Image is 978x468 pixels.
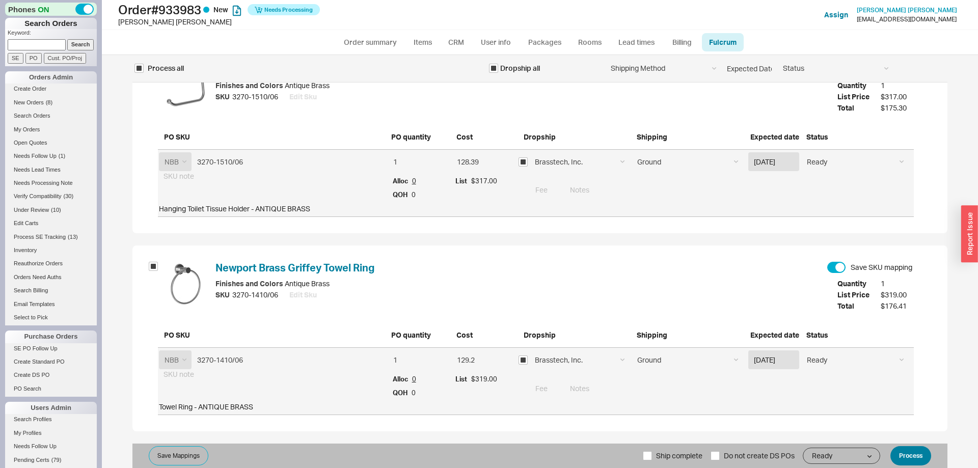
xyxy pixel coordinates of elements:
[800,128,914,142] div: Status
[5,258,97,269] a: Reauthorize Orders
[5,97,97,108] a: New Orders(8)
[899,450,922,462] span: Process
[14,207,49,213] span: Under Review
[5,414,97,425] a: Search Profiles
[5,84,97,94] a: Create Order
[857,6,957,14] span: [PERSON_NAME] [PERSON_NAME]
[5,299,97,310] a: Email Templates
[450,326,518,340] div: Cost
[393,190,410,199] b: QOH
[656,444,702,468] span: Ship complete
[118,17,492,27] div: [PERSON_NAME] [PERSON_NAME]
[51,457,62,463] span: ( 79 )
[192,351,384,369] input: Enter 2 letters
[215,91,230,102] span: SKU
[518,326,631,340] div: Dropship
[14,443,57,449] span: Needs Follow Up
[14,234,66,240] span: Process SE Tracking
[393,375,411,383] span: Alloc
[837,300,878,312] span: Total
[455,177,470,185] b: List
[837,289,878,300] span: List Price
[5,331,97,343] div: Purchase Orders
[881,80,914,91] span: 1
[881,300,914,312] span: $176.41
[5,191,97,202] a: Verify Compatibility(30)
[14,99,44,105] span: New Orders
[5,218,97,229] a: Edit Carts
[664,33,700,51] a: Billing
[14,193,62,199] span: Verify Compatibility
[570,33,609,51] a: Rooms
[851,262,912,272] div: Save SKU mapping
[5,205,97,215] a: Under Review(10)
[67,39,94,50] input: Search
[711,451,720,460] input: Do not create DS POs
[611,33,662,51] a: Lead times
[724,444,795,468] span: Do not create DS POs
[5,245,97,256] a: Inventory
[521,33,568,51] a: Packages
[215,81,283,90] span: Finishes and Colors
[530,180,562,199] input: Fee
[473,33,519,51] a: User info
[5,18,97,29] h1: Search Orders
[215,261,374,274] a: Newport Brass Griffey Towel Ring
[165,264,206,305] img: product
[5,402,97,414] div: Users Admin
[192,153,384,171] input: Enter 2 letters
[14,153,57,159] span: Needs Follow Up
[385,326,450,340] div: PO quantity
[631,128,744,142] div: Shipping
[827,262,846,273] button: Save SKU mapping
[5,356,97,367] a: Create Standard PO
[837,278,878,289] span: Quantity
[5,343,97,354] a: SE PO Follow Up
[890,446,931,465] button: Process
[248,4,320,15] button: Needs Processing
[450,370,517,388] div: $319.00
[5,428,97,438] a: My Profiles
[25,53,42,64] input: PO
[148,63,184,73] span: Process all
[289,289,317,300] button: Edit Sku
[134,64,144,73] input: Process all
[5,124,97,135] a: My Orders
[5,285,97,296] a: Search Billing
[744,326,800,340] div: Expected date
[14,457,49,463] span: Pending Certs
[564,180,914,199] input: Notes
[5,3,97,16] div: Phones
[837,102,878,114] span: Total
[64,193,74,199] span: ( 30 )
[68,234,78,240] span: ( 13 )
[5,370,97,380] a: Create DS PO
[412,177,416,185] a: 0
[5,151,97,161] a: Needs Follow Up(1)
[14,180,73,186] span: Needs Processing Note
[232,289,278,300] span: 3270-1410/06
[455,375,470,383] b: List
[837,80,878,91] span: Quantity
[450,172,517,190] div: $317.00
[881,289,914,300] span: $319.00
[393,177,411,185] span: Alloc
[450,128,518,142] div: Cost
[44,53,86,64] input: Cust. PO/Proj
[159,367,199,381] span: SKU note
[38,4,49,15] span: ON
[385,128,450,142] div: PO quantity
[881,278,914,289] span: 1
[158,201,450,216] div: Hanging Toilet Tissue Holder - ANTIQUE BRASS
[881,91,914,102] span: $317.00
[51,207,61,213] span: ( 10 )
[412,375,416,383] a: 0
[5,71,97,84] div: Orders Admin
[118,3,492,17] h1: Order # 933983
[5,383,97,394] a: PO Search
[837,91,878,102] span: List Price
[215,279,283,288] span: Finishes and Colors
[393,389,445,397] div: 0
[59,153,65,159] span: ( 1 )
[215,289,230,300] span: SKU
